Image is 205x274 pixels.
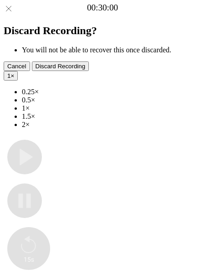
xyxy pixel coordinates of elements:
[22,104,201,112] li: 1×
[22,88,201,96] li: 0.25×
[22,96,201,104] li: 0.5×
[22,112,201,121] li: 1.5×
[4,61,30,71] button: Cancel
[4,25,201,37] h2: Discard Recording?
[32,61,89,71] button: Discard Recording
[4,71,18,81] button: 1×
[22,46,201,54] li: You will not be able to recover this once discarded.
[22,121,201,129] li: 2×
[7,72,10,79] span: 1
[87,3,118,13] a: 00:30:00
